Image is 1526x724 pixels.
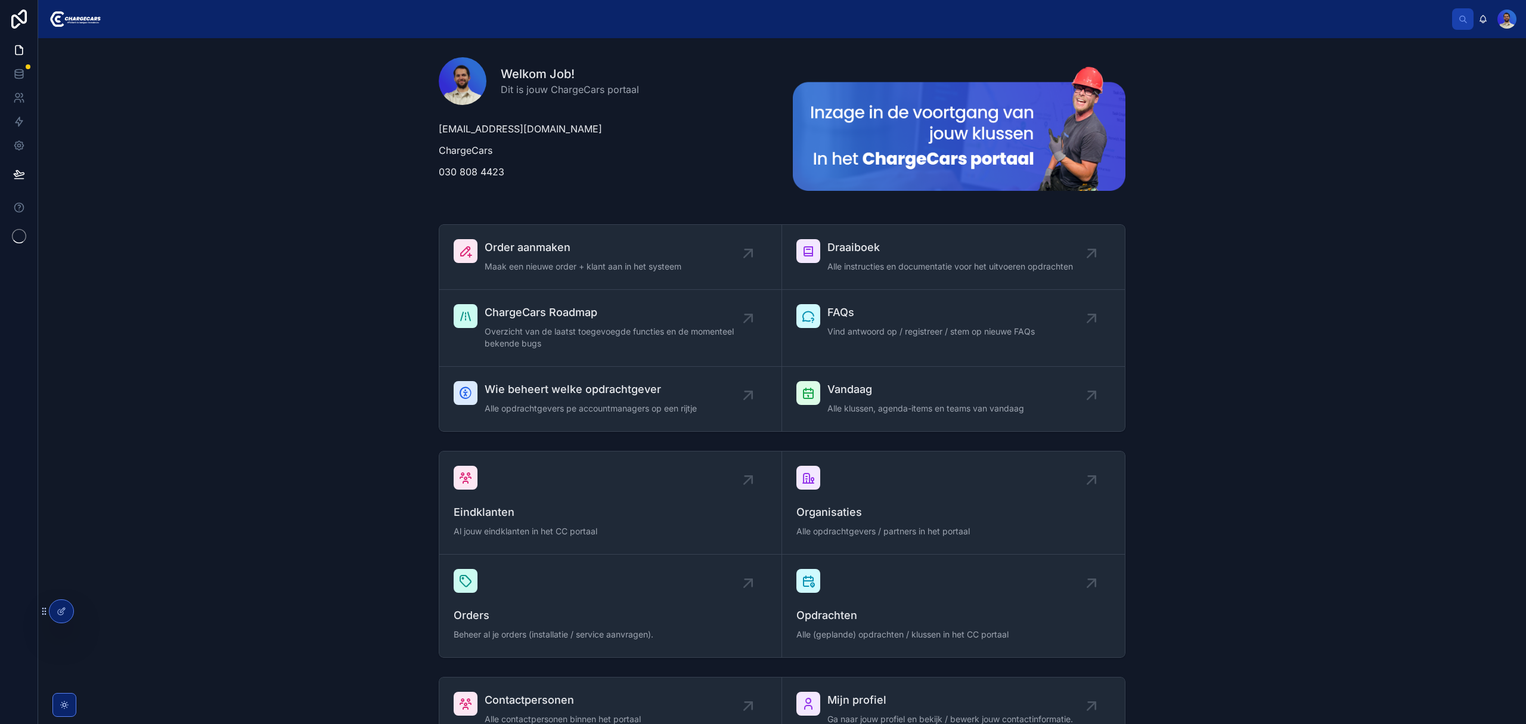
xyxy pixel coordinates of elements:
span: FAQs [827,304,1035,321]
p: ChargeCars [439,143,771,157]
span: Alle opdrachtgevers / partners in het portaal [796,525,1111,537]
span: Mijn profiel [827,692,1073,708]
span: Alle klussen, agenda-items en teams van vandaag [827,403,1024,414]
span: Opdrachten [796,607,1111,624]
span: Draaiboek [827,239,1073,256]
a: OrganisatiesAlle opdrachtgevers / partners in het portaal [782,451,1125,555]
a: ChargeCars RoadmapOverzicht van de laatst toegevoegde functies en de momenteel bekende bugs [439,290,782,367]
span: Beheer al je orders (installatie / service aanvragen). [454,629,767,641]
a: OrdersBeheer al je orders (installatie / service aanvragen). [439,555,782,657]
img: App logo [48,10,101,29]
span: Contactpersonen [485,692,641,708]
span: Maak een nieuwe order + klant aan in het systeem [485,261,681,273]
a: OpdrachtenAlle (geplande) opdrachten / klussen in het CC portaal [782,555,1125,657]
span: Orders [454,607,767,624]
a: DraaiboekAlle instructies en documentatie voor het uitvoeren opdrachten [782,225,1125,290]
span: Wie beheert welke opdrachtgever [485,381,697,398]
a: Order aanmakenMaak een nieuwe order + klant aan in het systeem [439,225,782,290]
span: ChargeCars Roadmap [485,304,748,321]
span: Organisaties [796,504,1111,521]
span: Eindklanten [454,504,767,521]
span: Overzicht van de laatst toegevoegde functies en de momenteel bekende bugs [485,326,748,349]
img: 23681-Frame-213-(2).png [793,67,1125,191]
div: scrollable content [110,17,1452,21]
a: Wie beheert welke opdrachtgeverAlle opdrachtgevers pe accountmanagers op een rijtje [439,367,782,431]
span: Order aanmaken [485,239,681,256]
span: Vandaag [827,381,1024,398]
h1: Welkom Job! [501,66,639,82]
span: Dit is jouw ChargeCars portaal [501,82,639,97]
p: [EMAIL_ADDRESS][DOMAIN_NAME] [439,122,771,136]
span: Alle instructies en documentatie voor het uitvoeren opdrachten [827,261,1073,273]
p: 030 808 4423 [439,165,771,179]
a: EindklantenAl jouw eindklanten in het CC portaal [439,451,782,555]
a: VandaagAlle klussen, agenda-items en teams van vandaag [782,367,1125,431]
span: Alle opdrachtgevers pe accountmanagers op een rijtje [485,403,697,414]
a: FAQsVind antwoord op / registreer / stem op nieuwe FAQs [782,290,1125,367]
span: Al jouw eindklanten in het CC portaal [454,525,767,537]
span: Alle (geplande) opdrachten / klussen in het CC portaal [796,629,1111,641]
span: Vind antwoord op / registreer / stem op nieuwe FAQs [827,326,1035,338]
